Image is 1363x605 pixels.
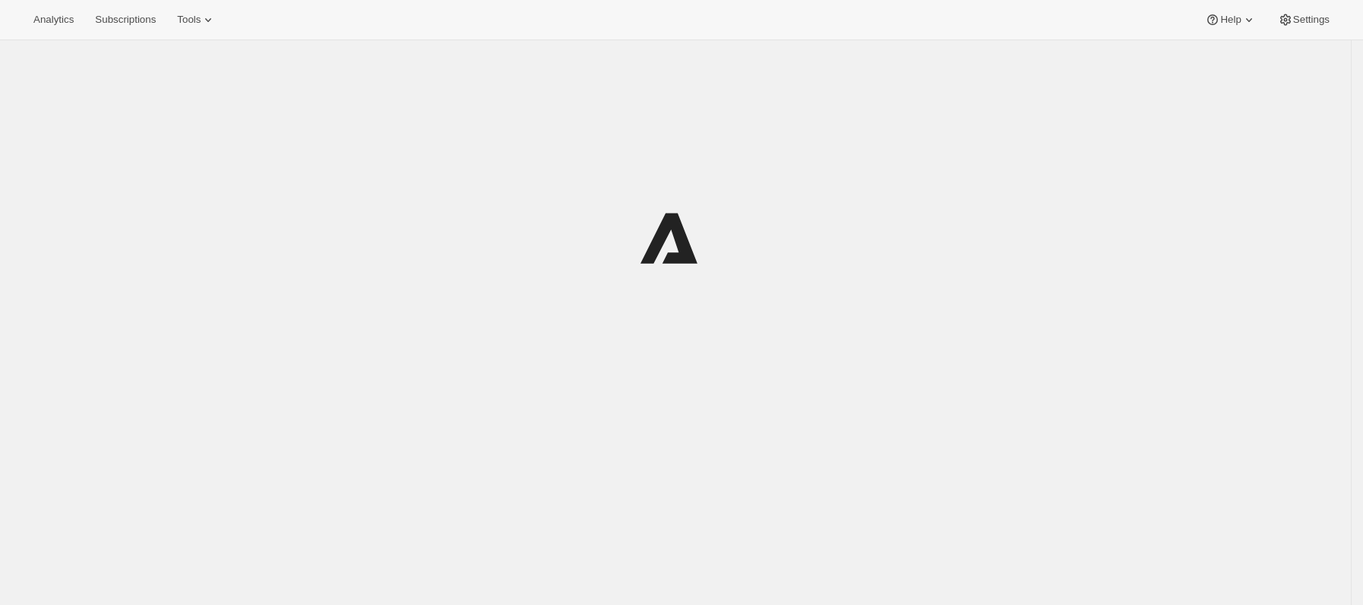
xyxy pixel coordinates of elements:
[177,14,201,26] span: Tools
[95,14,156,26] span: Subscriptions
[168,9,225,30] button: Tools
[86,9,165,30] button: Subscriptions
[1220,14,1241,26] span: Help
[24,9,83,30] button: Analytics
[1196,9,1265,30] button: Help
[1269,9,1339,30] button: Settings
[33,14,74,26] span: Analytics
[1293,14,1330,26] span: Settings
